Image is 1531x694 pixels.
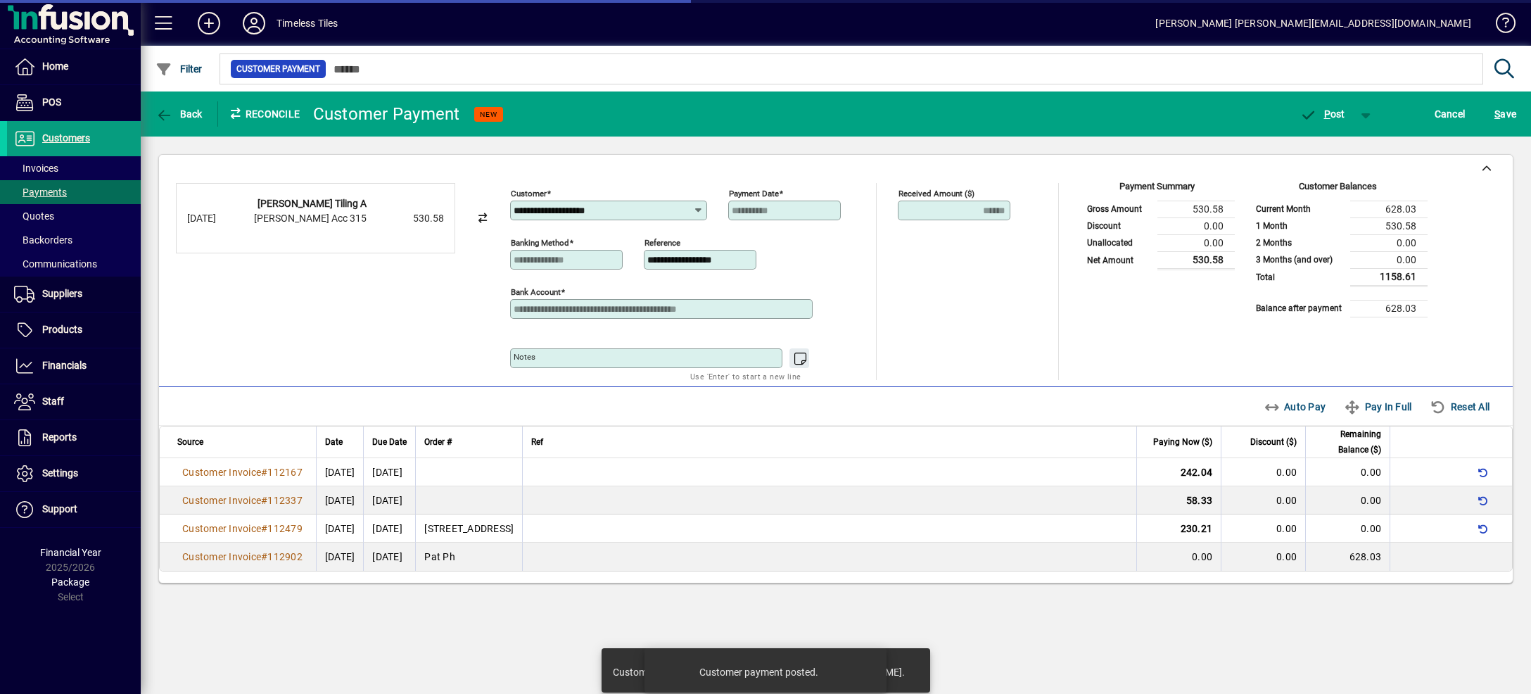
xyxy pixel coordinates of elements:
[1264,396,1326,418] span: Auto Pay
[261,495,267,506] span: #
[1430,396,1489,418] span: Reset All
[7,492,141,527] a: Support
[261,467,267,478] span: #
[1350,300,1428,317] td: 628.03
[1192,551,1212,562] span: 0.00
[182,495,261,506] span: Customer Invoice
[14,258,97,270] span: Communications
[42,431,77,443] span: Reports
[254,213,367,224] span: [PERSON_NAME] Acc 315
[363,515,415,543] td: [DATE]
[374,211,444,226] div: 530.58
[152,56,206,82] button: Filter
[1080,201,1157,217] td: Gross Amount
[182,523,261,534] span: Customer Invoice
[1350,201,1428,217] td: 628.03
[7,384,141,419] a: Staff
[182,467,261,478] span: Customer Invoice
[1157,217,1235,234] td: 0.00
[267,523,303,534] span: 112479
[1249,234,1350,251] td: 2 Months
[14,163,58,174] span: Invoices
[14,234,72,246] span: Backorders
[325,523,355,534] span: [DATE]
[267,551,303,562] span: 112902
[1424,394,1495,419] button: Reset all
[261,523,267,534] span: #
[14,187,67,198] span: Payments
[1350,251,1428,268] td: 0.00
[1157,201,1235,217] td: 530.58
[42,61,68,72] span: Home
[7,180,141,204] a: Payments
[42,396,64,407] span: Staff
[1080,217,1157,234] td: Discount
[42,324,82,335] span: Products
[267,495,303,506] span: 112337
[372,434,407,450] span: Due Date
[1250,434,1297,450] span: Discount ($)
[1249,251,1350,268] td: 3 Months (and over)
[7,85,141,120] a: POS
[1361,523,1381,534] span: 0.00
[699,665,818,679] div: Customer payment posted.
[42,288,82,299] span: Suppliers
[267,467,303,478] span: 112167
[424,434,452,450] span: Order #
[1491,101,1520,127] button: Save
[511,189,547,198] mat-label: Customer
[1276,467,1297,478] span: 0.00
[1249,183,1428,317] app-page-summary-card: Customer Balances
[1153,434,1212,450] span: Paying Now ($)
[1249,179,1428,201] div: Customer Balances
[1080,234,1157,251] td: Unallocated
[1157,251,1235,269] td: 530.58
[1314,427,1381,458] span: Remaining Balance ($)
[218,103,303,125] div: Reconcile
[155,108,203,120] span: Back
[898,189,974,198] mat-label: Received Amount ($)
[1157,234,1235,251] td: 0.00
[51,576,89,588] span: Package
[42,96,61,108] span: POS
[1350,268,1428,286] td: 1158.61
[1181,523,1213,534] span: 230.21
[415,515,522,543] td: [STREET_ADDRESS]
[7,252,141,276] a: Communications
[277,12,338,34] div: Timeless Tiles
[1276,495,1297,506] span: 0.00
[42,132,90,144] span: Customers
[363,458,415,486] td: [DATE]
[729,189,779,198] mat-label: Payment Date
[1324,108,1330,120] span: P
[40,547,101,558] span: Financial Year
[325,551,355,562] span: [DATE]
[1276,523,1297,534] span: 0.00
[187,211,243,226] div: [DATE]
[1249,300,1350,317] td: Balance after payment
[7,228,141,252] a: Backorders
[7,49,141,84] a: Home
[480,110,497,119] span: NEW
[1350,234,1428,251] td: 0.00
[7,277,141,312] a: Suppliers
[1249,217,1350,234] td: 1 Month
[177,434,203,450] span: Source
[231,11,277,36] button: Profile
[1181,467,1213,478] span: 242.04
[42,360,87,371] span: Financials
[1494,103,1516,125] span: ave
[415,543,522,571] td: Pat Ph
[42,503,77,515] span: Support
[7,313,141,348] a: Products
[7,420,141,455] a: Reports
[1186,495,1212,506] span: 58.33
[141,101,218,127] app-page-header-button: Back
[1494,108,1500,120] span: S
[1292,101,1352,127] button: Post
[186,11,231,36] button: Add
[7,156,141,180] a: Invoices
[1350,217,1428,234] td: 530.58
[363,486,415,515] td: [DATE]
[152,101,206,127] button: Back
